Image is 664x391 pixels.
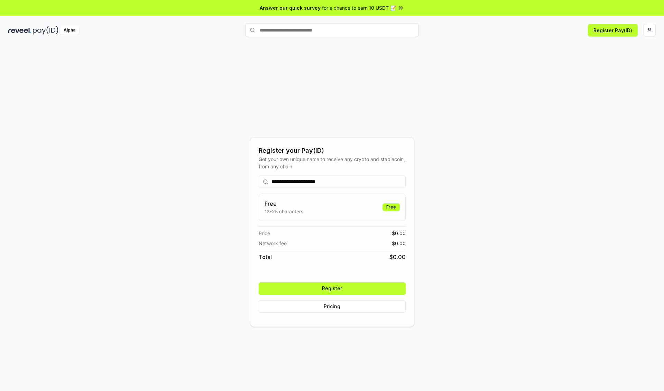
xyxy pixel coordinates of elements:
[259,155,406,170] div: Get your own unique name to receive any crypto and stablecoin, from any chain
[259,253,272,261] span: Total
[265,199,303,208] h3: Free
[392,240,406,247] span: $ 0.00
[389,253,406,261] span: $ 0.00
[322,4,396,11] span: for a chance to earn 10 USDT 📝
[8,26,31,35] img: reveel_dark
[260,4,321,11] span: Answer our quick survey
[60,26,79,35] div: Alpha
[259,230,270,237] span: Price
[392,230,406,237] span: $ 0.00
[259,240,287,247] span: Network fee
[265,208,303,215] p: 13-25 characters
[259,282,406,295] button: Register
[588,24,638,36] button: Register Pay(ID)
[382,203,400,211] div: Free
[33,26,58,35] img: pay_id
[259,300,406,313] button: Pricing
[259,146,406,155] div: Register your Pay(ID)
